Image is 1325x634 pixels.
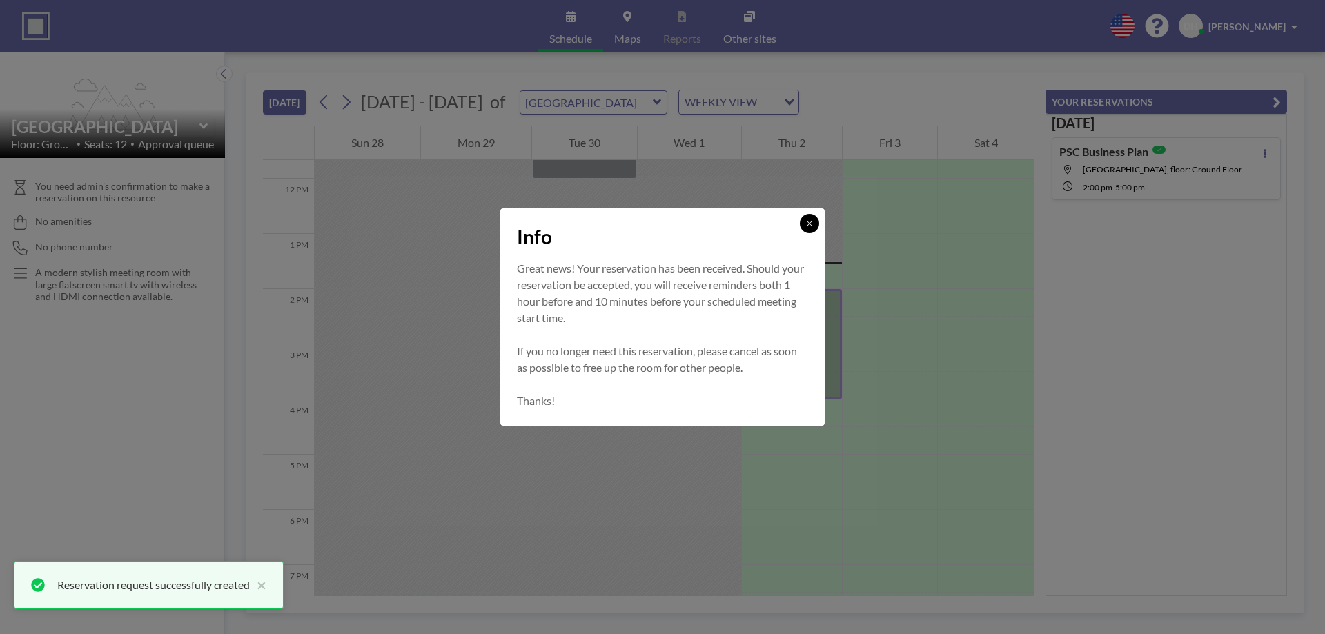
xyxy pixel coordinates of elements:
button: close [250,577,266,593]
span: Info [517,225,552,249]
p: Thanks! [517,393,808,409]
p: Great news! Your reservation has been received. Should your reservation be accepted, you will rec... [517,260,808,326]
div: Reservation request successfully created [57,577,250,593]
p: If you no longer need this reservation, please cancel as soon as possible to free up the room for... [517,343,808,376]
